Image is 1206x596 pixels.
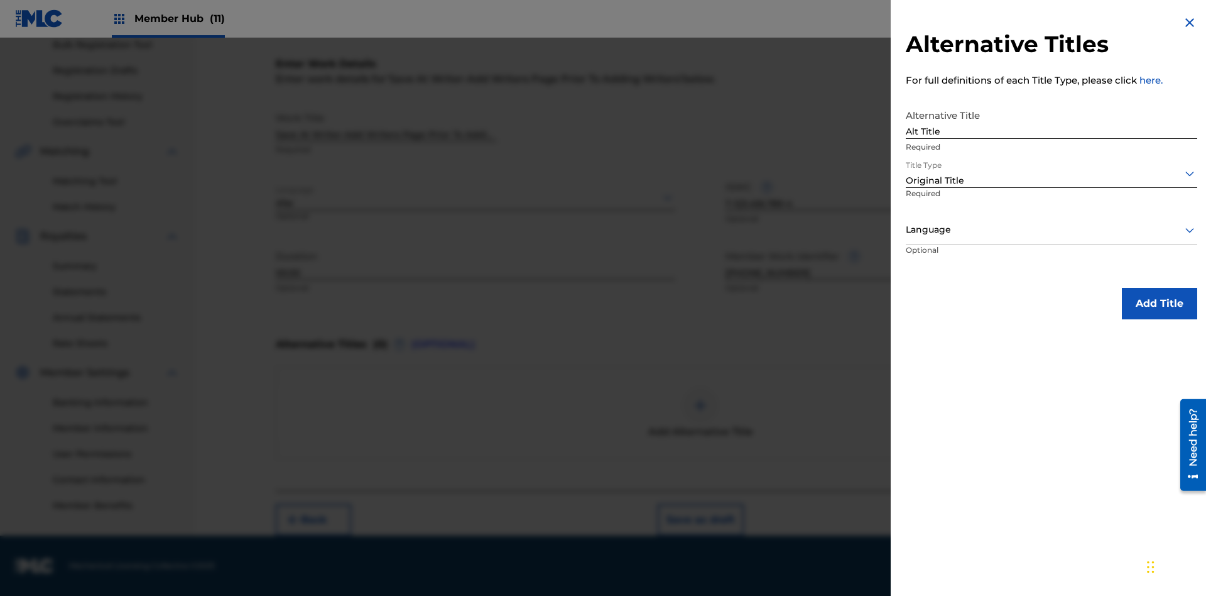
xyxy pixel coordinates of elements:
[15,9,63,28] img: MLC Logo
[1147,548,1154,586] div: Drag
[112,11,127,26] img: Top Rightsholders
[906,245,1000,273] p: Optional
[1171,394,1206,497] iframe: Resource Center
[906,188,999,216] p: Required
[906,30,1197,58] h2: Alternative Titles
[1139,74,1163,86] a: here.
[210,13,225,25] span: (11)
[1122,288,1197,319] button: Add Title
[1143,536,1206,596] iframe: Chat Widget
[134,11,225,26] span: Member Hub
[906,74,1197,88] p: For full definitions of each Title Type, please click
[906,141,1197,153] p: Required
